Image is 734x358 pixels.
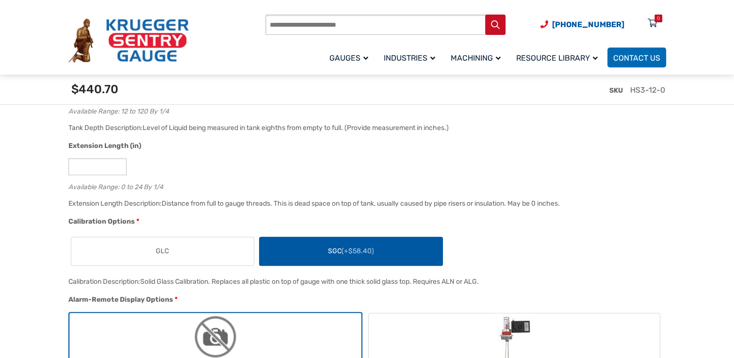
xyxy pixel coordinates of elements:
[68,217,135,226] span: Calibration Options
[68,295,173,304] span: Alarm-Remote Display Options
[613,53,660,63] span: Contact Us
[175,294,178,305] abbr: required
[630,85,665,95] span: HS3-12-0
[329,53,368,63] span: Gauges
[68,199,162,208] span: Extension Length Description:
[156,246,169,256] span: GLC
[540,18,624,31] a: Phone Number (920) 434-8860
[607,48,666,67] a: Contact Us
[445,46,510,69] a: Machining
[324,46,378,69] a: Gauges
[552,20,624,29] span: [PHONE_NUMBER]
[68,18,189,63] img: Krueger Sentry Gauge
[68,105,661,114] div: Available Range: 12 to 120 By 1/4
[68,142,141,150] span: Extension Length (in)
[609,86,623,95] span: SKU
[162,199,560,208] div: Distance from full to gauge threads. This is dead space on top of tank, usually caused by pipe ri...
[378,46,445,69] a: Industries
[140,277,479,286] div: Solid Glass Calibration. Replaces all plastic on top of gauge with one thick solid glass top. Req...
[516,53,598,63] span: Resource Library
[68,181,661,190] div: Available Range: 0 to 24 By 1/4
[342,247,374,255] span: (+$58.40)
[510,46,607,69] a: Resource Library
[136,216,139,227] abbr: required
[68,124,143,132] span: Tank Depth Description:
[384,53,435,63] span: Industries
[68,277,140,286] span: Calibration Description:
[328,246,374,256] span: SGC
[143,124,449,132] div: Level of Liquid being measured in tank eighths from empty to full. (Provide measurement in inches.)
[657,15,660,22] div: 0
[451,53,501,63] span: Machining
